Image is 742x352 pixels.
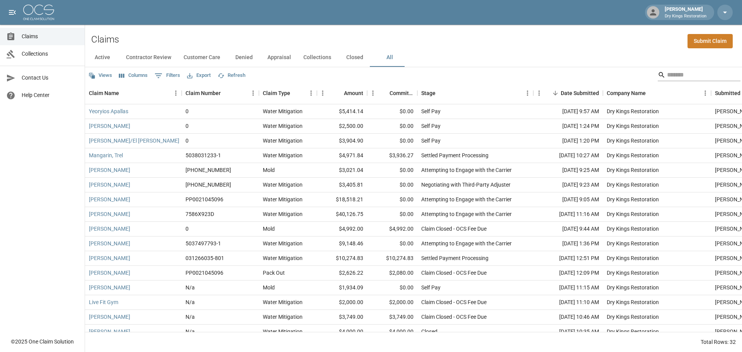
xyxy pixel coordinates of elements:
div: [DATE] 1:20 PM [533,134,603,148]
div: N/a [185,328,195,335]
div: $3,405.81 [317,178,367,192]
div: Negotiating with Third-Party Adjuster [421,181,511,189]
div: Claim Name [89,82,119,104]
div: Total Rows: 32 [701,338,736,346]
div: Amount [317,82,367,104]
a: [PERSON_NAME] [89,225,130,233]
div: N/a [185,298,195,306]
div: Claim Closed - OCS Fee Due [421,298,487,306]
div: Dry Kings Restoration [607,107,659,115]
button: Active [85,48,120,67]
a: [PERSON_NAME] [89,210,130,218]
div: Date Submitted [561,82,599,104]
div: Dry Kings Restoration [607,122,659,130]
div: Water Mitigation [263,151,303,159]
div: [DATE] 10:27 AM [533,148,603,163]
button: Menu [522,87,533,99]
a: [PERSON_NAME] [89,269,130,277]
div: 0 [185,225,189,233]
span: Claims [22,32,78,41]
button: Contractor Review [120,48,177,67]
div: Dry Kings Restoration [607,328,659,335]
div: $4,971.84 [317,148,367,163]
div: $1,934.09 [317,281,367,295]
div: Pack Out [263,269,285,277]
div: $10,274.83 [367,251,417,266]
button: Views [87,70,114,82]
div: Claim Type [263,82,290,104]
div: Company Name [603,82,711,104]
div: $0.00 [367,163,417,178]
div: $0.00 [367,281,417,295]
div: Committed Amount [367,82,417,104]
div: Stage [417,82,533,104]
div: 0 [185,137,189,145]
div: Water Mitigation [263,298,303,306]
div: [PERSON_NAME] [662,5,710,19]
div: 0 [185,107,189,115]
div: Water Mitigation [263,313,303,321]
div: Water Mitigation [263,328,303,335]
div: Self Pay [421,137,441,145]
div: Dry Kings Restoration [607,254,659,262]
a: Submit Claim [688,34,733,48]
div: [DATE] 11:15 AM [533,281,603,295]
div: Search [658,69,740,83]
div: $10,274.83 [317,251,367,266]
div: Stage [421,82,436,104]
div: Dry Kings Restoration [607,137,659,145]
div: PP0021045096 [185,269,223,277]
div: Date Submitted [533,82,603,104]
div: Dry Kings Restoration [607,181,659,189]
div: $0.00 [367,104,417,119]
div: $3,936.27 [367,148,417,163]
div: $4,992.00 [317,222,367,236]
div: Attempting to Engage with the Carrier [421,210,512,218]
button: Sort [646,88,657,99]
button: Denied [226,48,261,67]
div: $2,000.00 [367,295,417,310]
div: Claim Closed - OCS Fee Due [421,313,487,321]
div: N/a [185,284,195,291]
div: Claim Number [182,82,259,104]
button: All [372,48,407,67]
div: 0 [185,122,189,130]
button: Menu [170,87,182,99]
span: Collections [22,50,78,58]
button: Sort [119,88,130,99]
div: Attempting to Engage with the Carrier [421,196,512,203]
div: [DATE] 9:25 AM [533,163,603,178]
div: $3,904.90 [317,134,367,148]
div: Self Pay [421,107,441,115]
div: Claim Closed - OCS Fee Due [421,225,487,233]
div: $0.00 [367,192,417,207]
div: 5038031233-1 [185,151,221,159]
div: $0.00 [367,134,417,148]
div: Water Mitigation [263,107,303,115]
div: Dry Kings Restoration [607,240,659,247]
button: Closed [337,48,372,67]
a: [PERSON_NAME] [89,196,130,203]
div: Claim Type [259,82,317,104]
div: Water Mitigation [263,240,303,247]
button: open drawer [5,5,20,20]
div: Self Pay [421,122,441,130]
div: Claim Name [85,82,182,104]
div: 5037497793-1 [185,240,221,247]
div: 1006-30-9191 [185,181,231,189]
div: Company Name [607,82,646,104]
button: Select columns [117,70,150,82]
div: Water Mitigation [263,196,303,203]
div: $2,000.00 [317,295,367,310]
a: Live Fit Gym [89,298,118,306]
p: Dry Kings Restoration [665,13,706,20]
div: Settled Payment Processing [421,151,488,159]
div: Water Mitigation [263,122,303,130]
button: Sort [221,88,231,99]
a: [PERSON_NAME] [89,166,130,174]
span: Help Center [22,91,78,99]
button: Sort [550,88,561,99]
a: [PERSON_NAME] [89,181,130,189]
button: Menu [699,87,711,99]
div: [DATE] 11:10 AM [533,295,603,310]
